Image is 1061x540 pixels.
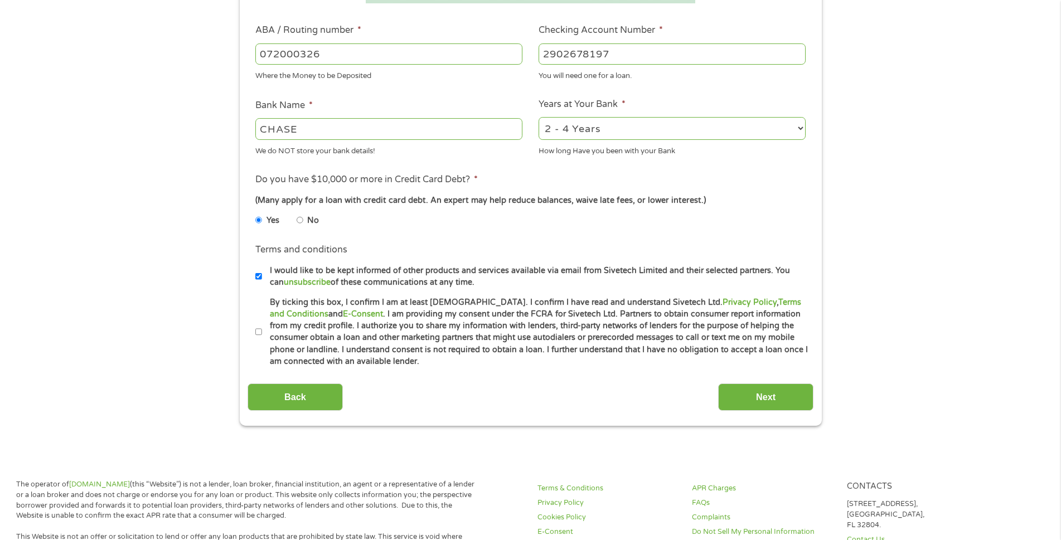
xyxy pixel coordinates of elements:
input: 263177916 [255,43,522,65]
label: ABA / Routing number [255,25,361,36]
p: [STREET_ADDRESS], [GEOGRAPHIC_DATA], FL 32804. [847,499,988,531]
a: Terms and Conditions [270,298,801,319]
div: Where the Money to be Deposited [255,67,522,82]
label: Checking Account Number [539,25,663,36]
a: Privacy Policy [537,498,679,508]
a: E-Consent [343,309,383,319]
div: You will need one for a loan. [539,67,806,82]
input: 345634636 [539,43,806,65]
a: [DOMAIN_NAME] [69,480,130,489]
a: unsubscribe [284,278,331,287]
p: The operator of (this “Website”) is not a lender, loan broker, financial institution, an agent or... [16,479,481,522]
label: Yes [267,215,279,227]
div: We do NOT store your bank details! [255,142,522,157]
a: APR Charges [692,483,833,494]
label: Bank Name [255,100,313,111]
label: Years at Your Bank [539,99,626,110]
h4: Contacts [847,481,988,492]
div: How long Have you been with your Bank [539,142,806,157]
label: Terms and conditions [255,244,347,256]
label: Do you have $10,000 or more in Credit Card Debt? [255,174,478,186]
a: Do Not Sell My Personal Information [692,527,833,537]
label: I would like to be kept informed of other products and services available via email from Sivetech... [262,265,809,289]
div: (Many apply for a loan with credit card debt. An expert may help reduce balances, waive late fees... [255,194,805,207]
a: Terms & Conditions [537,483,679,494]
a: Cookies Policy [537,512,679,523]
a: FAQs [692,498,833,508]
a: E-Consent [537,527,679,537]
label: By ticking this box, I confirm I am at least [DEMOGRAPHIC_DATA]. I confirm I have read and unders... [262,296,809,368]
input: Next [718,383,813,411]
input: Back [248,383,343,411]
a: Privacy Policy [723,298,777,307]
label: No [307,215,319,227]
a: Complaints [692,512,833,523]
